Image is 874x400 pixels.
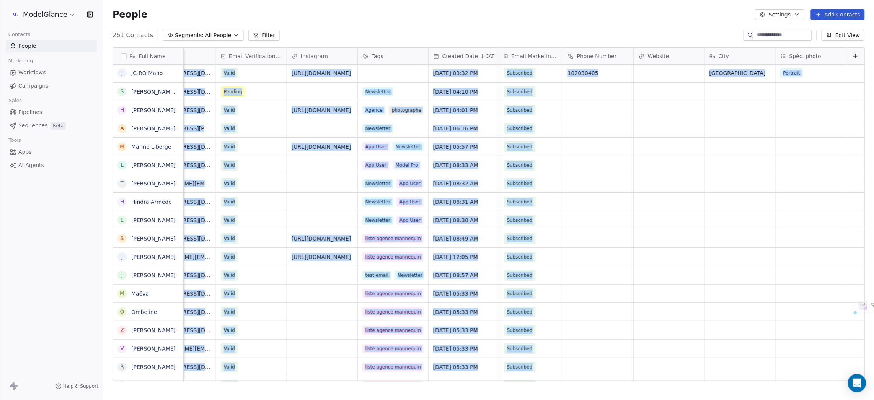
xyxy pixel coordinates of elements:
span: Campaigns [18,82,48,90]
a: Marine Liberge [131,144,171,150]
span: Subscribed [507,180,533,187]
span: Beta [51,122,66,130]
span: test email [362,271,391,280]
div: T [121,179,124,187]
span: Valid [224,382,235,389]
span: Tools [5,135,24,146]
span: liste agence mannequin [362,344,424,353]
span: Newsletter [362,87,393,96]
span: Valid [224,180,235,187]
a: [PERSON_NAME] [131,254,176,260]
span: Valid [224,253,235,261]
div: R [120,363,124,371]
span: Subscribed [507,235,533,242]
span: Subscribed [507,143,533,151]
div: J [121,253,123,261]
span: Valid [224,69,235,77]
span: Portrait [780,68,803,78]
span: Subscribed [507,345,533,353]
a: People [6,40,97,52]
span: Newsletter [362,216,393,225]
span: Newsletter [393,142,424,151]
span: CAT [486,53,494,59]
span: Website [648,52,669,60]
span: Created Date [442,52,478,60]
img: website_grey.svg [12,20,18,26]
span: Sales [5,95,25,106]
a: Maëva [131,291,149,297]
span: [DATE] 03:32 PM [433,69,494,77]
div: M [120,289,124,298]
span: Newsletter [395,271,426,280]
div: Domaine [39,49,59,54]
span: liste agence mannequin [362,307,424,317]
div: City [705,48,775,64]
span: City [719,52,729,60]
img: tab_keywords_by_traffic_grey.svg [87,48,93,54]
span: [DATE] 05:33 PM [433,382,494,389]
span: Valid [224,290,235,298]
span: Valid [224,327,235,334]
span: Valid [224,161,235,169]
span: Valid [224,363,235,371]
div: S [121,88,124,96]
button: Filter [248,30,280,41]
span: Subscribed [507,272,533,279]
div: H [120,106,124,114]
span: All People [205,31,231,39]
span: Sequences [18,122,47,130]
a: JC-RO Mano [131,70,163,76]
div: Full Name [113,48,183,64]
a: [PERSON_NAME] [131,162,176,168]
span: Pipelines [18,108,42,116]
span: Instagram [301,52,328,60]
a: [PERSON_NAME] [131,364,176,370]
div: H [120,198,124,206]
a: [URL][DOMAIN_NAME] [292,144,351,150]
a: AI Agents [6,159,97,172]
a: [PERSON_NAME] [131,272,176,278]
span: [DATE] 05:33 PM [433,363,494,371]
span: 261 Contacts [113,31,153,40]
a: [URL][DOMAIN_NAME] [292,254,351,260]
span: Subscribed [507,290,533,298]
span: Newsletter [362,124,393,133]
span: People [113,9,147,20]
span: [DATE] 08:31 AM [433,198,494,206]
div: Website [634,48,704,64]
span: Subscribed [507,308,533,316]
span: App User [396,179,424,188]
div: Email Verification Status [216,48,287,64]
div: A [120,124,124,132]
span: Subscribed [507,363,533,371]
div: Phone Number [563,48,634,64]
span: [DATE] 08:57 AM [433,272,494,279]
span: [DATE] 05:33 PM [433,290,494,298]
a: [URL][DOMAIN_NAME] [292,70,351,76]
span: Segments: [175,31,204,39]
span: Spéc. photo [789,52,821,60]
span: Subscribed [507,327,533,334]
span: Subscribed [507,216,533,224]
div: Mots-clés [95,49,117,54]
span: Subscribed [507,88,533,96]
img: tab_domain_overview_orange.svg [31,48,37,54]
div: L [121,161,124,169]
a: Campaigns [6,80,97,92]
span: Subscribed [507,161,533,169]
span: Subscribed [507,253,533,261]
a: [PERSON_NAME] De Grav [131,89,199,95]
a: SequencesBeta [6,119,97,132]
span: Subscribed [507,106,533,114]
span: liste agence mannequin [362,289,424,298]
span: Pending [224,88,242,96]
span: Subscribed [507,69,533,77]
span: [DATE] 05:33 PM [433,327,494,334]
span: Subscribed [507,382,533,389]
span: App User [396,197,424,207]
a: Workflows [6,66,97,79]
a: [PERSON_NAME] [131,107,176,113]
a: Ombeline [131,309,157,315]
div: S [121,234,124,242]
span: Model Pro [393,161,421,170]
